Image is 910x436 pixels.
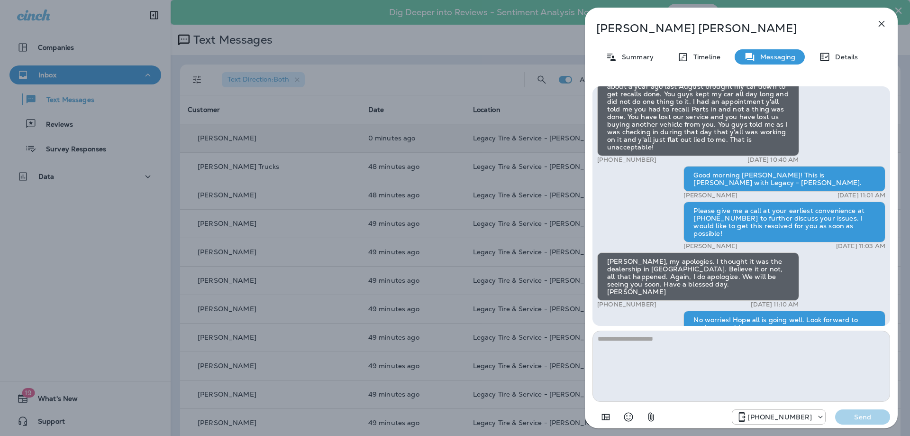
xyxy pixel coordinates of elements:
p: Details [830,53,858,61]
p: Summary [617,53,654,61]
div: [PERSON_NAME], my apologies. I thought it was the dealership in [GEOGRAPHIC_DATA]. Believe it or ... [597,252,799,301]
p: [PERSON_NAME] [683,242,737,250]
button: Add in a premade template [596,408,615,427]
p: [DATE] 11:10 AM [751,301,799,308]
div: +1 (205) 606-2088 [732,411,825,423]
p: [DATE] 11:01 AM [837,192,885,199]
div: Good morning [PERSON_NAME]! This is [PERSON_NAME] with Legacy - [PERSON_NAME]. [683,166,885,192]
div: You're service is awful! Made an appointment there about a year ago last August brought my car do... [597,70,799,156]
p: [PHONE_NUMBER] [597,156,656,164]
p: [DATE] 10:40 AM [747,156,799,164]
div: No worries! Hope all is going well. Look forward to seeing you sir! [683,311,885,336]
p: [PERSON_NAME] [PERSON_NAME] [596,22,855,35]
p: [DATE] 11:03 AM [836,242,885,250]
div: Please give me a call at your earliest convenience at [PHONE_NUMBER] to further discuss your issu... [683,202,885,242]
p: Messaging [755,53,795,61]
p: Timeline [689,53,720,61]
p: [PERSON_NAME] [683,192,737,199]
button: Select an emoji [619,408,638,427]
p: [PHONE_NUMBER] [597,301,656,308]
p: [PHONE_NUMBER] [747,413,812,421]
